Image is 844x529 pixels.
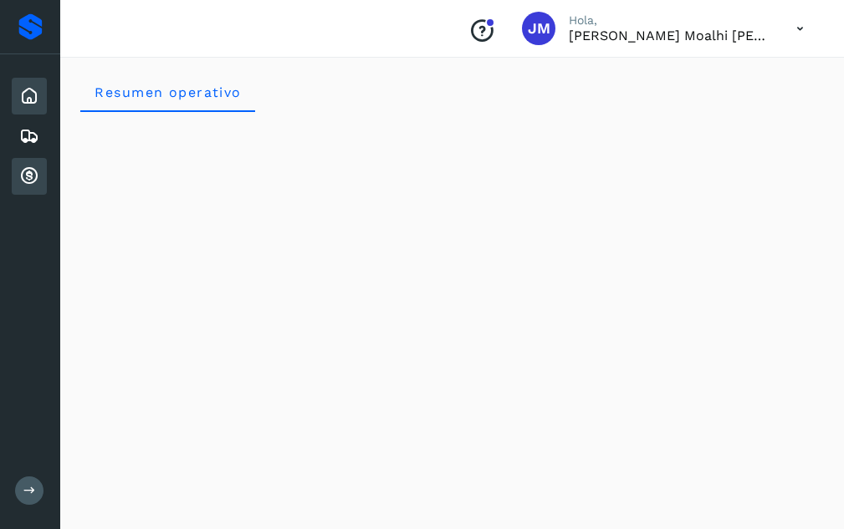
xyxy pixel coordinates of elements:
span: Resumen operativo [94,84,242,100]
div: Inicio [12,78,47,114]
p: Hola, [569,13,770,28]
div: Embarques [12,118,47,155]
p: Jose Moalhi Isrrael Almaraz Galicia [569,28,770,43]
div: Cuentas por cobrar [12,158,47,195]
